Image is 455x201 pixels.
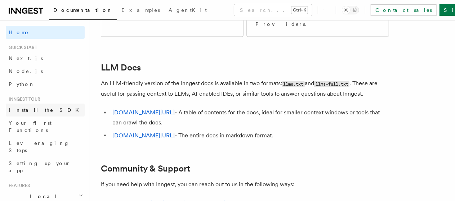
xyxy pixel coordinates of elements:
span: Documentation [53,7,113,13]
span: Setting up your app [9,160,71,173]
a: Your first Functions [6,117,85,137]
span: Next.js [9,55,43,61]
a: Examples [117,2,164,19]
span: Home [9,29,29,36]
kbd: Ctrl+K [291,6,308,14]
li: - The entire docs in markdown format. [110,131,389,141]
a: Documentation [49,2,117,20]
a: Node.js [6,65,85,78]
button: Toggle dark mode [342,6,359,14]
p: An LLM-friendly version of the Inngest docs is available in two formats: and . These are useful f... [101,78,389,99]
a: [DOMAIN_NAME][URL] [112,109,175,116]
code: llms.txt [282,81,305,87]
span: Leveraging Steps [9,140,70,153]
a: Setting up your app [6,157,85,177]
a: Install the SDK [6,104,85,117]
span: AgentKit [169,7,207,13]
span: Features [6,183,30,188]
span: Install the SDK [9,107,83,113]
code: llms-full.txt [314,81,349,87]
p: If you need help with Inngest, you can reach out to us in the following ways: [101,179,389,189]
a: Community & Support [101,164,190,174]
a: Leveraging Steps [6,137,85,157]
a: Next.js [6,52,85,65]
a: Python [6,78,85,91]
a: Home [6,26,85,39]
a: AgentKit [164,2,211,19]
span: Quick start [6,45,37,50]
span: Inngest tour [6,96,40,102]
span: Examples [121,7,160,13]
li: - A table of contents for the docs, ideal for smaller context windows or tools that can crawl the... [110,108,389,128]
button: Search...Ctrl+K [234,4,312,16]
a: Contact sales [371,4,437,16]
a: [DOMAIN_NAME][URL] [112,132,175,139]
span: Python [9,81,35,87]
span: Your first Functions [9,120,52,133]
a: LLM Docs [101,63,141,73]
span: Node.js [9,68,43,74]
